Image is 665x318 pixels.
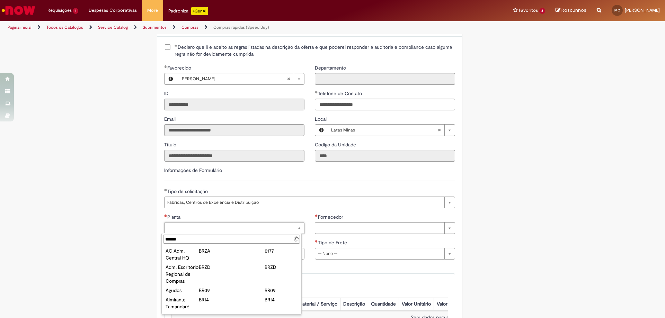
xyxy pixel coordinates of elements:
div: BR09 [199,287,232,294]
div: 0177 [265,247,298,254]
div: BRZD [265,264,298,271]
div: Agudos [166,287,198,294]
div: Adm. Escritório Regional de Compras [166,264,198,284]
ul: Planta [162,245,301,314]
div: BR14 [265,296,298,303]
div: BR09 [265,287,298,294]
div: Almirante Tamandaré [166,296,198,310]
div: AC Adm. Central HQ [166,247,198,261]
div: BR14 [199,296,232,303]
div: BRZA [199,247,232,254]
div: BRZD [199,264,232,271]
